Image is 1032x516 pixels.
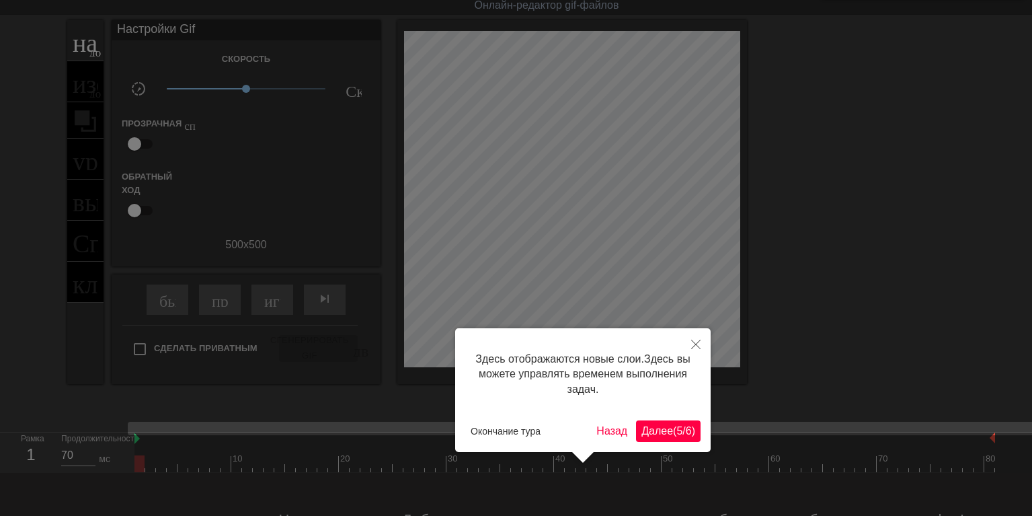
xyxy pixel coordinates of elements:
ya-tr-span: ) [692,425,695,437]
button: Закрыть [681,328,711,359]
ya-tr-span: / [682,425,685,437]
button: Далее [636,420,701,442]
button: Назад [591,420,633,442]
ya-tr-span: Здесь вы можете управлять временем выполнения задач. [479,353,690,395]
button: Окончание тура [465,421,546,441]
ya-tr-span: ( [673,425,676,437]
ya-tr-span: Назад [596,425,627,437]
ya-tr-span: Здесь отображаются новые слои. [475,353,644,365]
ya-tr-span: 5 [676,425,682,437]
ya-tr-span: 6 [686,425,692,437]
ya-tr-span: Далее [641,425,673,437]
